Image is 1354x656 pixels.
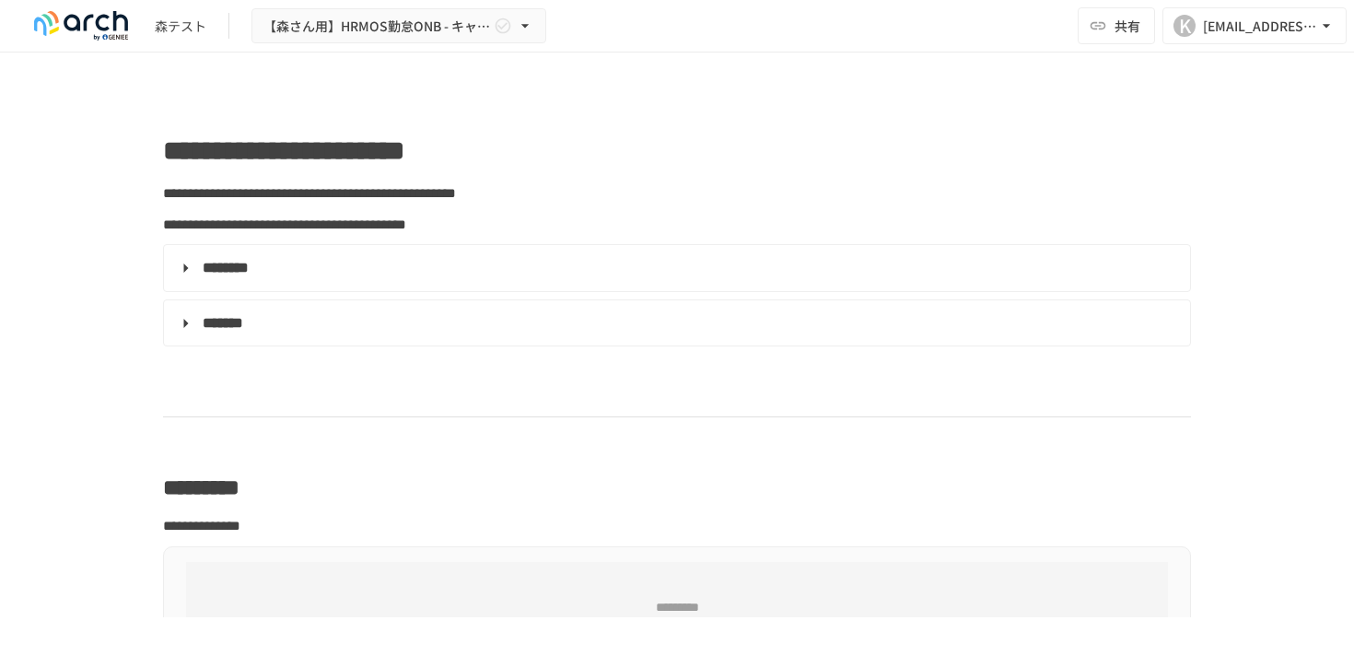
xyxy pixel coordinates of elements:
[1078,7,1155,44] button: 共有
[251,8,546,44] button: 【森さん用】HRMOS勤怠ONB - キャッチアップ
[22,11,140,41] img: logo-default@2x-9cf2c760.svg
[155,17,206,36] div: 森テスト
[1162,7,1347,44] button: K[EMAIL_ADDRESS][DOMAIN_NAME]
[263,15,490,38] span: 【森さん用】HRMOS勤怠ONB - キャッチアップ
[1115,16,1140,36] span: 共有
[1173,15,1196,37] div: K
[1203,15,1317,38] div: [EMAIL_ADDRESS][DOMAIN_NAME]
